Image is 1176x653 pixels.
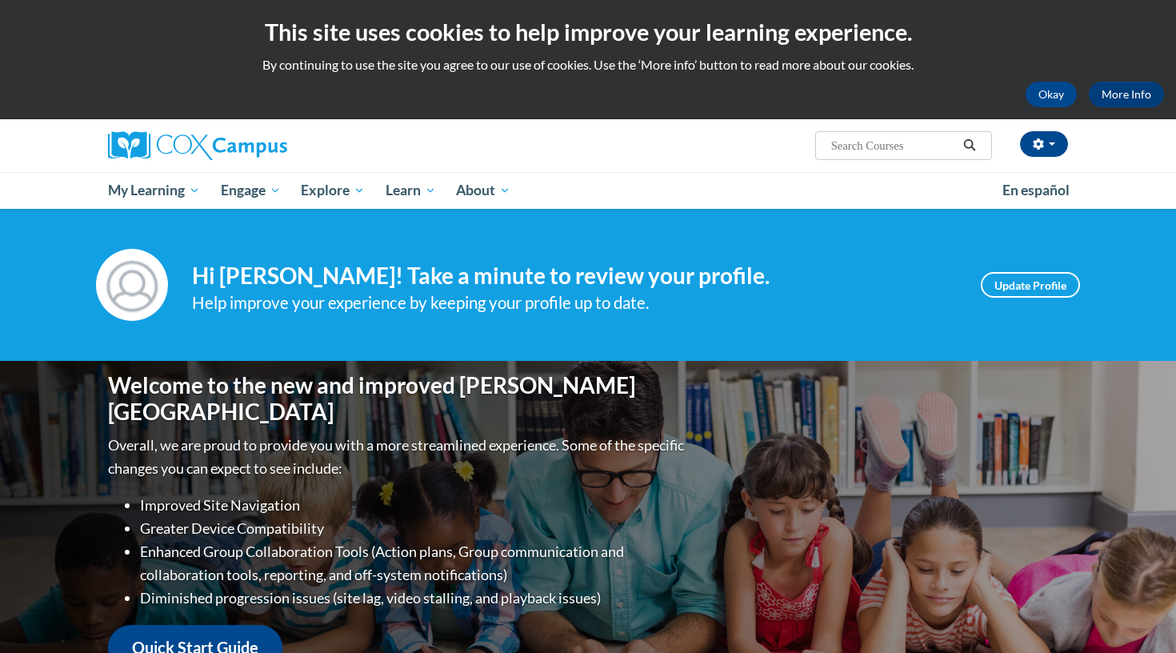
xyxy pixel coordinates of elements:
[84,172,1092,209] div: Main menu
[108,181,200,200] span: My Learning
[1026,82,1077,107] button: Okay
[140,517,688,540] li: Greater Device Compatibility
[992,174,1080,207] a: En español
[140,540,688,587] li: Enhanced Group Collaboration Tools (Action plans, Group communication and collaboration tools, re...
[1020,131,1068,157] button: Account Settings
[290,172,375,209] a: Explore
[12,56,1164,74] p: By continuing to use the site you agree to our use of cookies. Use the ‘More info’ button to read...
[98,172,210,209] a: My Learning
[1112,589,1163,640] iframe: Button to launch messaging window
[301,181,365,200] span: Explore
[386,181,436,200] span: Learn
[375,172,446,209] a: Learn
[140,494,688,517] li: Improved Site Navigation
[108,131,412,160] a: Cox Campus
[830,136,958,155] input: Search Courses
[221,181,281,200] span: Engage
[96,249,168,321] img: Profile Image
[192,262,957,290] h4: Hi [PERSON_NAME]! Take a minute to review your profile.
[446,172,522,209] a: About
[958,136,982,155] button: Search
[210,172,291,209] a: Engage
[108,434,688,480] p: Overall, we are proud to provide you with a more streamlined experience. Some of the specific cha...
[108,131,287,160] img: Cox Campus
[1002,182,1070,198] span: En español
[140,587,688,610] li: Diminished progression issues (site lag, video stalling, and playback issues)
[456,181,510,200] span: About
[108,372,688,426] h1: Welcome to the new and improved [PERSON_NAME][GEOGRAPHIC_DATA]
[1089,82,1164,107] a: More Info
[192,290,957,316] div: Help improve your experience by keeping your profile up to date.
[981,272,1080,298] a: Update Profile
[12,16,1164,48] h2: This site uses cookies to help improve your learning experience.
